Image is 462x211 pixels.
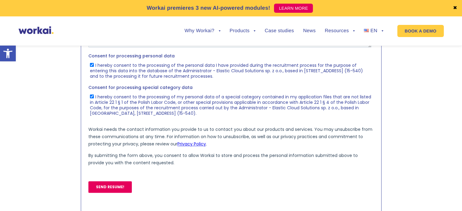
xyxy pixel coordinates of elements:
span: I hereby consent to the processing of the personal data I have provided during the recruitment pr... [2,167,275,184]
a: LEARN MORE [274,4,313,13]
span: Mobile phone number [143,25,191,31]
a: Why Workai? [184,29,220,33]
span: EN [370,28,377,33]
input: Phone [143,32,283,44]
a: Products [230,29,256,33]
a: News [303,29,316,33]
input: I hereby consent to the processing of the personal data I have provided during the recruitment pr... [2,167,5,171]
a: BOOK A DEMO [397,25,443,37]
a: ✖ [453,6,457,11]
input: I hereby consent to the processing of my personal data of a special category contained in my appl... [2,199,5,203]
p: Workai premieres 3 new AI-powered modules! [147,4,270,12]
a: Resources [325,29,355,33]
a: Case studies [265,29,294,33]
input: Last name [143,7,283,19]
